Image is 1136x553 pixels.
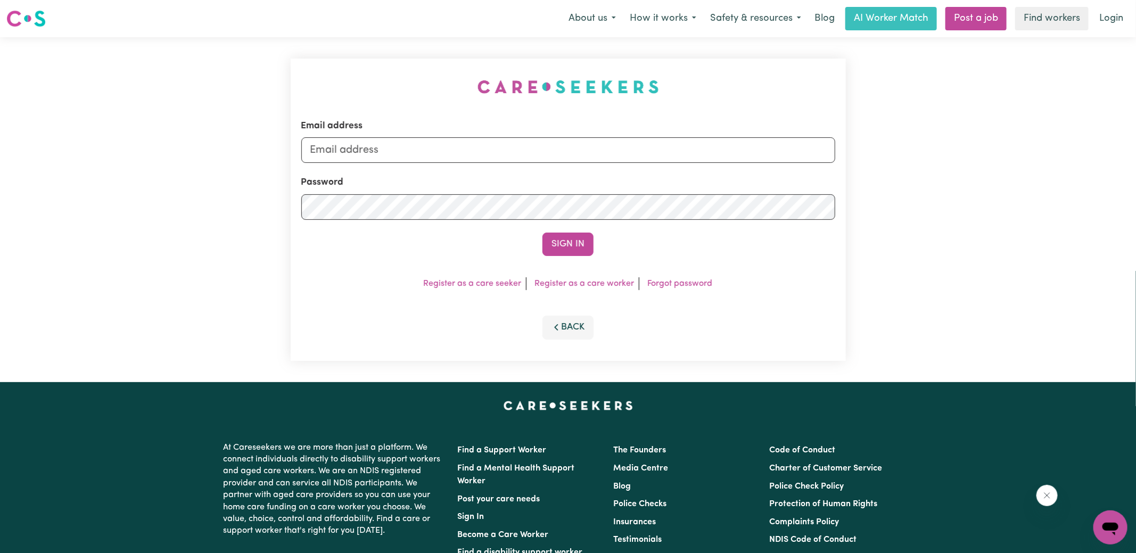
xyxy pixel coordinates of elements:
[770,482,844,491] a: Police Check Policy
[1015,7,1089,30] a: Find workers
[1093,7,1130,30] a: Login
[613,482,631,491] a: Blog
[6,6,46,31] a: Careseekers logo
[457,513,484,521] a: Sign In
[301,119,363,133] label: Email address
[845,7,937,30] a: AI Worker Match
[457,531,548,539] a: Become a Care Worker
[613,500,666,508] a: Police Checks
[542,316,594,339] button: Back
[542,233,594,256] button: Sign In
[770,446,836,455] a: Code of Conduct
[223,438,444,541] p: At Careseekers we are more than just a platform. We connect individuals directly to disability su...
[562,7,623,30] button: About us
[613,464,668,473] a: Media Centre
[613,518,656,526] a: Insurances
[6,9,46,28] img: Careseekers logo
[504,401,633,410] a: Careseekers home page
[945,7,1007,30] a: Post a job
[808,7,841,30] a: Blog
[6,7,64,16] span: Need any help?
[770,464,883,473] a: Charter of Customer Service
[535,279,635,288] a: Register as a care worker
[457,495,540,504] a: Post your care needs
[770,500,878,508] a: Protection of Human Rights
[457,464,574,485] a: Find a Mental Health Support Worker
[424,279,522,288] a: Register as a care seeker
[1093,510,1127,544] iframe: Button to launch messaging window
[301,176,344,189] label: Password
[623,7,703,30] button: How it works
[613,535,662,544] a: Testimonials
[301,137,835,163] input: Email address
[1036,485,1058,506] iframe: Close message
[770,535,857,544] a: NDIS Code of Conduct
[648,279,713,288] a: Forgot password
[703,7,808,30] button: Safety & resources
[613,446,666,455] a: The Founders
[770,518,839,526] a: Complaints Policy
[457,446,546,455] a: Find a Support Worker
